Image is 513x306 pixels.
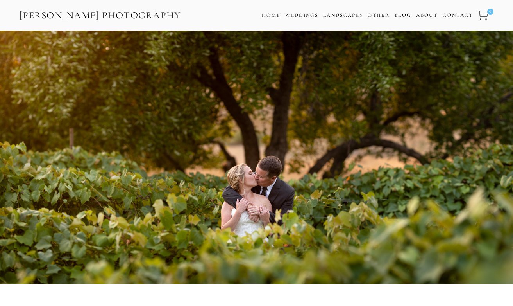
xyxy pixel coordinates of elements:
span: 0 [487,9,493,15]
a: Other [368,12,390,18]
a: Landscapes [323,12,363,18]
a: About [416,10,438,21]
a: Home [262,10,280,21]
a: Weddings [285,12,318,18]
a: [PERSON_NAME] Photography [19,7,182,24]
a: Contact [443,10,473,21]
a: 0 items in cart [476,6,494,25]
a: Blog [395,10,411,21]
